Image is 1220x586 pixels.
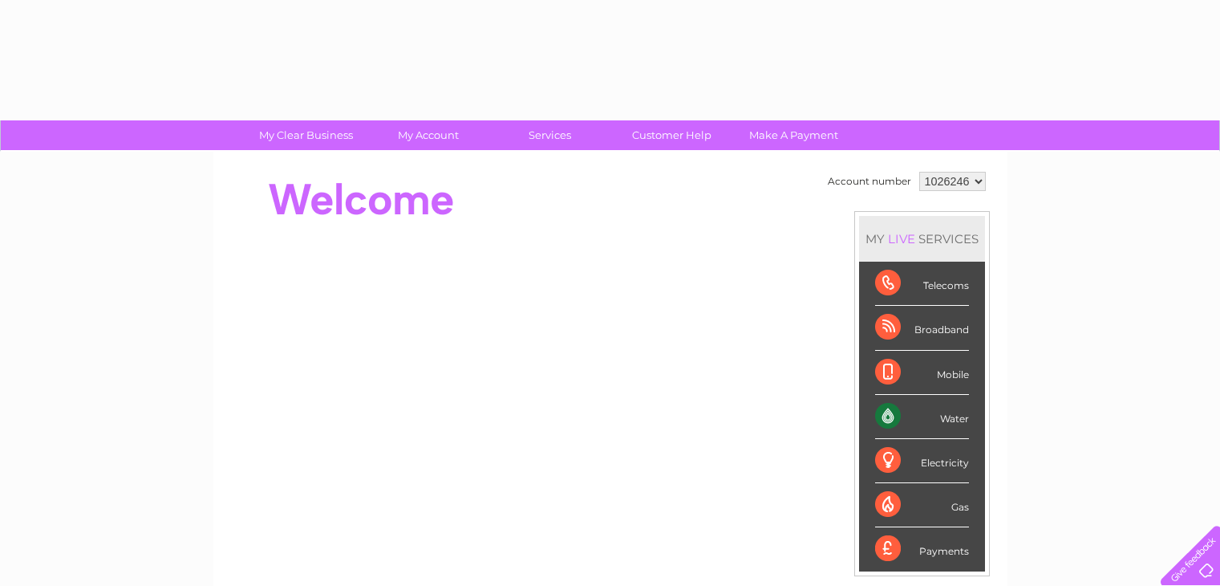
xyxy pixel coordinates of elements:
[240,120,372,150] a: My Clear Business
[875,351,969,395] div: Mobile
[875,439,969,483] div: Electricity
[885,231,918,246] div: LIVE
[875,483,969,527] div: Gas
[875,527,969,571] div: Payments
[859,216,985,262] div: MY SERVICES
[484,120,616,150] a: Services
[875,262,969,306] div: Telecoms
[824,168,915,195] td: Account number
[875,306,969,350] div: Broadband
[875,395,969,439] div: Water
[728,120,860,150] a: Make A Payment
[362,120,494,150] a: My Account
[606,120,738,150] a: Customer Help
